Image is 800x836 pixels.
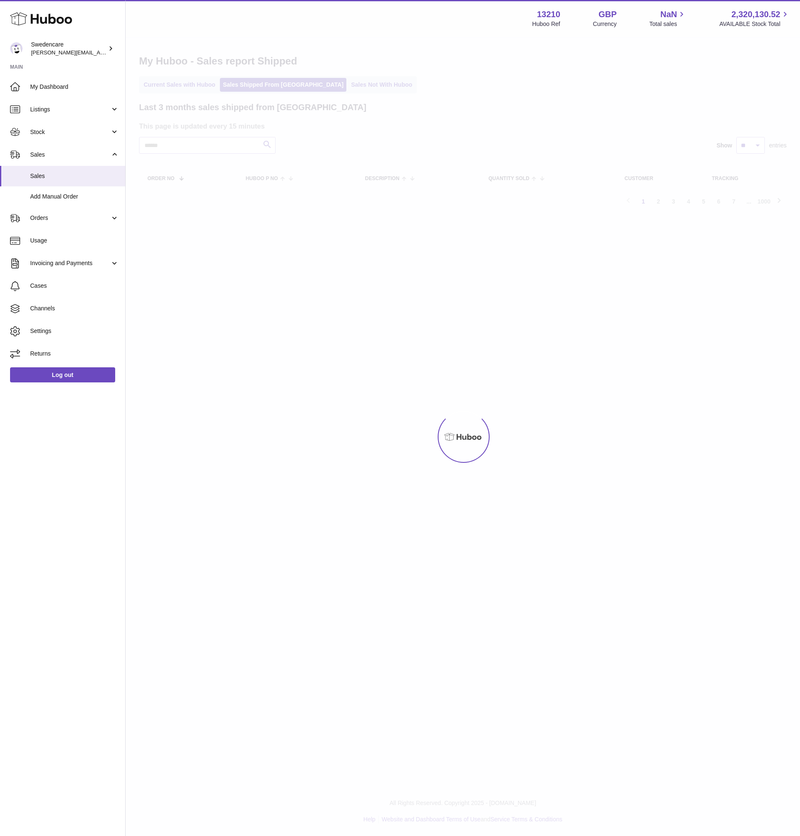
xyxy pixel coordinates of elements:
[31,41,106,57] div: Swedencare
[30,83,119,91] span: My Dashboard
[30,259,110,267] span: Invoicing and Payments
[649,20,686,28] span: Total sales
[30,282,119,290] span: Cases
[30,106,110,114] span: Listings
[719,20,790,28] span: AVAILABLE Stock Total
[30,237,119,245] span: Usage
[10,42,23,55] img: daniel.corbridge@swedencare.co.uk
[649,9,686,28] a: NaN Total sales
[30,172,119,180] span: Sales
[731,9,780,20] span: 2,320,130.52
[30,128,110,136] span: Stock
[537,9,560,20] strong: 13210
[30,214,110,222] span: Orders
[532,20,560,28] div: Huboo Ref
[660,9,677,20] span: NaN
[31,49,213,56] span: [PERSON_NAME][EMAIL_ADDRESS][PERSON_NAME][DOMAIN_NAME]
[30,193,119,201] span: Add Manual Order
[593,20,617,28] div: Currency
[30,350,119,358] span: Returns
[30,151,110,159] span: Sales
[30,327,119,335] span: Settings
[10,367,115,382] a: Log out
[599,9,617,20] strong: GBP
[30,304,119,312] span: Channels
[719,9,790,28] a: 2,320,130.52 AVAILABLE Stock Total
